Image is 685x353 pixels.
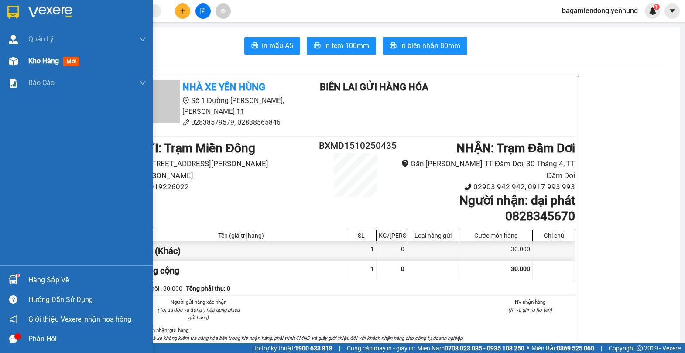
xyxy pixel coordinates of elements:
[459,241,533,261] div: 30.000
[637,345,643,351] span: copyright
[251,42,258,50] span: printer
[139,79,146,86] span: down
[244,37,300,55] button: printerIn mẫu A5
[136,117,298,128] li: 02838579579, 02838565846
[28,34,54,45] span: Quản Lý
[601,343,602,353] span: |
[62,8,83,17] span: Nhận:
[220,8,226,14] span: aim
[182,97,189,104] span: environment
[9,295,17,304] span: question-circle
[339,343,340,353] span: |
[377,241,407,261] div: 0
[62,28,123,39] div: dại phát
[383,37,467,55] button: printerIn biên nhận 80mm
[136,95,298,117] li: Số 1 Đường [PERSON_NAME], [PERSON_NAME] 11
[348,232,374,239] div: SL
[28,314,131,325] span: Giới thiệu Vexere, nhận hoa hồng
[180,8,186,14] span: plus
[28,293,146,306] div: Hướng dẫn sử dụng
[379,232,404,239] div: KG/[PERSON_NAME]
[9,315,17,323] span: notification
[527,346,529,350] span: ⚪️
[462,232,530,239] div: Cước món hàng
[324,40,369,51] span: In tem 100mm
[154,298,243,306] li: Người gửi hàng xác nhận
[668,7,676,15] span: caret-down
[511,265,530,272] span: 30.000
[17,274,19,277] sup: 1
[555,5,645,16] span: bagamiendong.yenhung
[62,7,123,28] div: Trạm Đầm Dơi
[464,183,472,191] span: phone
[7,7,56,28] div: Trạm Miền Đông
[445,345,524,352] strong: 0708 023 035 - 0935 103 250
[7,8,21,17] span: Gửi:
[136,284,182,293] div: Cước rồi : 30.000
[401,265,404,272] span: 0
[456,141,575,155] b: NHẬN : Trạm Đầm Dơi
[557,345,594,352] strong: 0369 525 060
[409,232,457,239] div: Loại hàng gửi
[7,6,19,19] img: logo-vxr
[28,274,146,287] div: Hàng sắp về
[252,343,332,353] span: Hỗ trợ kỹ thuật:
[307,37,376,55] button: printerIn tem 100mm
[401,160,409,167] span: environment
[320,82,428,93] b: BIÊN LAI GỬI HÀNG HÓA
[63,57,79,66] span: mới
[136,181,319,193] li: 0919226022
[139,232,343,239] div: Tên (giá trị hàng)
[392,181,575,193] li: 02903 942 942, 0917 993 993
[459,193,575,223] b: Người nhận : dại phát 0828345670
[9,275,18,284] img: warehouse-icon
[664,3,680,19] button: caret-down
[139,36,146,43] span: down
[9,79,18,88] img: solution-icon
[136,141,255,155] b: GỬI : Trạm Miền Đông
[531,343,594,353] span: Miền Bắc
[216,3,231,19] button: aim
[655,4,658,10] span: 1
[535,232,572,239] div: Ghi chú
[295,345,332,352] strong: 1900 633 818
[9,335,17,343] span: message
[346,241,377,261] div: 1
[370,265,374,272] span: 1
[195,3,211,19] button: file-add
[182,82,265,93] b: Nhà xe Yến Hùng
[347,343,415,353] span: Cung cấp máy in - giấy in:
[654,4,660,10] sup: 1
[417,343,524,353] span: Miền Nam
[314,42,321,50] span: printer
[182,119,189,126] span: phone
[158,307,240,321] i: (Tôi đã đọc và đồng ý nộp dung phiếu gửi hàng)
[186,285,230,292] b: Tổng phải thu: 0
[649,7,657,15] img: icon-new-feature
[200,8,206,14] span: file-add
[28,77,55,88] span: Báo cáo
[486,298,575,306] li: NV nhận hàng
[28,57,59,65] span: Kho hàng
[62,39,123,51] div: 0828345670
[7,56,58,67] div: 30.000
[392,158,575,181] li: Gần [PERSON_NAME] TT Đầm Dơi, 30 Tháng 4, TT Đầm Dơi
[7,57,20,66] span: CR :
[147,343,531,350] i: Biên nhận có giá trị trong vòng 07 ngày kể từ ngày gửi. Quá thời hạn trên, Công Ty không chịu trá...
[139,265,179,276] span: Tổng cộng
[319,139,392,153] h2: BXMD1510250435
[137,241,346,261] div: bọc (Khác)
[9,57,18,66] img: warehouse-icon
[28,332,146,346] div: Phản hồi
[508,307,552,313] i: (Kí và ghi rõ họ tên)
[136,158,319,181] li: [STREET_ADDRESS][PERSON_NAME][PERSON_NAME]
[147,335,464,341] i: Nhà xe không kiểm tra hàng hóa bên trong khi nhận hàng, phải trình CMND và giấy giới thiệu đối vớ...
[262,40,293,51] span: In mẫu A5
[9,35,18,44] img: warehouse-icon
[400,40,460,51] span: In biên nhận 80mm
[390,42,397,50] span: printer
[175,3,190,19] button: plus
